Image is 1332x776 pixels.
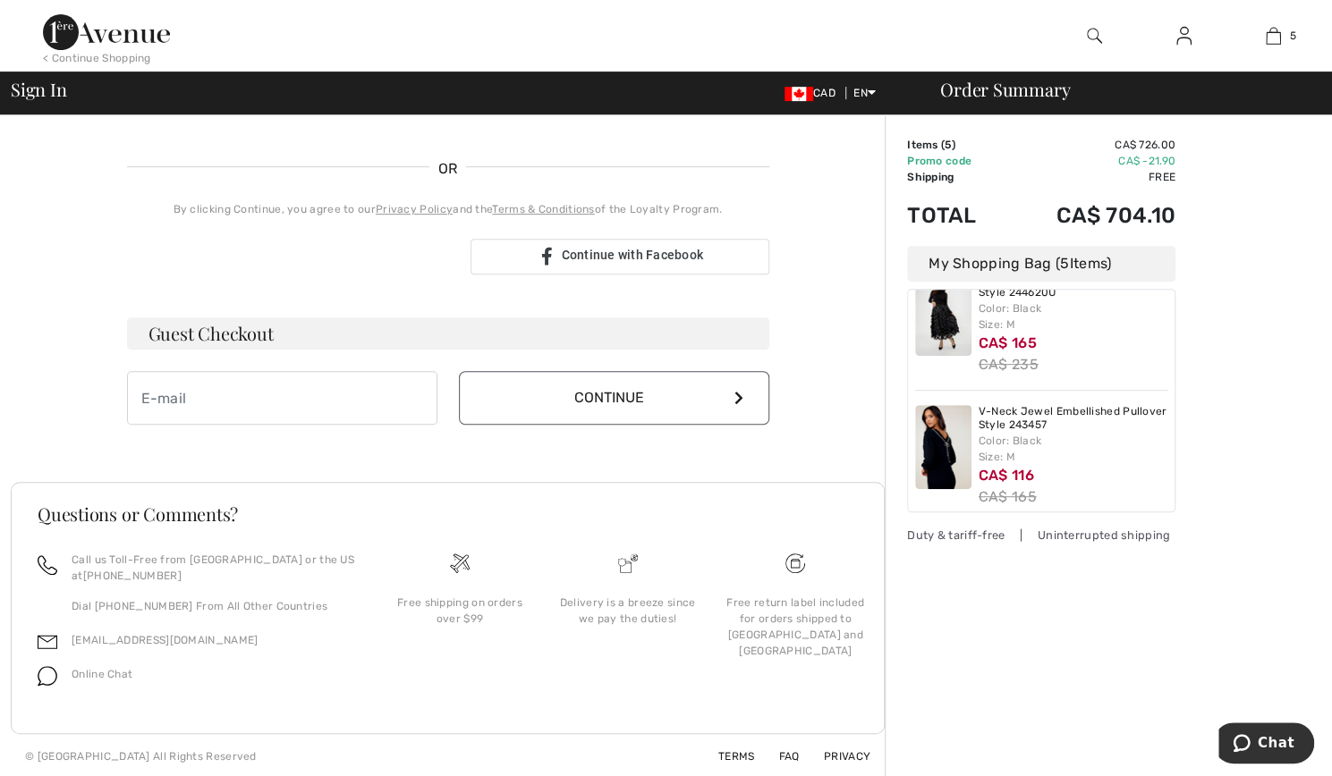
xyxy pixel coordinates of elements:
[43,50,151,66] div: < Continue Shopping
[979,300,1168,333] div: Color: Black Size: M
[1087,25,1102,46] img: search the website
[1162,25,1206,47] a: Sign In
[919,80,1321,98] div: Order Summary
[979,356,1039,373] s: CA$ 235
[907,137,1005,153] td: Items ( )
[72,634,258,646] a: [EMAIL_ADDRESS][DOMAIN_NAME]
[72,598,354,614] p: Dial [PHONE_NUMBER] From All Other Countries
[945,139,951,151] span: 5
[802,750,870,763] a: Privacy
[853,87,876,99] span: EN
[561,248,703,262] span: Continue with Facebook
[72,668,132,680] span: Online Chat
[758,750,800,763] a: FAQ
[38,555,57,575] img: call
[83,569,182,582] a: [PHONE_NUMBER]
[1005,137,1175,153] td: CA$ 726.00
[1218,722,1314,767] iframe: Opens a widget where you can chat to one of our agents
[618,553,638,573] img: Delivery is a breeze since we pay the duties!
[1060,255,1069,272] span: 5
[11,80,66,98] span: Sign In
[492,203,594,215] a: Terms & Conditions
[979,334,1037,351] span: CA$ 165
[127,317,769,350] h3: Guest Checkout
[907,153,1005,169] td: Promo code
[1005,169,1175,185] td: Free
[907,185,1005,246] td: Total
[979,488,1037,505] s: CA$ 165
[72,552,354,584] p: Call us Toll-Free from [GEOGRAPHIC_DATA] or the US at
[38,505,858,523] h3: Questions or Comments?
[785,87,813,101] img: Canadian Dollar
[1290,28,1296,44] span: 5
[38,666,57,686] img: chat
[127,371,437,425] input: E-mail
[429,158,467,180] span: OR
[38,632,57,652] img: email
[979,405,1168,433] a: V-Neck Jewel Embellished Pullover Style 243457
[785,553,805,573] img: Free shipping on orders over $99
[558,595,698,627] div: Delivery is a breeze since we pay the duties!
[118,237,465,276] iframe: Sign in with Google Button
[471,239,769,274] a: Continue with Facebook
[785,87,843,99] span: CAD
[1005,185,1175,246] td: CA$ 704.10
[1266,25,1281,46] img: My Bag
[450,553,470,573] img: Free shipping on orders over $99
[43,14,170,50] img: 1ère Avenue
[25,748,257,764] div: © [GEOGRAPHIC_DATA] All Rights Reserved
[907,246,1175,282] div: My Shopping Bag ( Items)
[979,433,1168,465] div: Color: Black Size: M
[1176,25,1192,46] img: My Info
[725,595,865,659] div: Free return label included for orders shipped to [GEOGRAPHIC_DATA] and [GEOGRAPHIC_DATA]
[907,527,1175,544] div: Duty & tariff-free | Uninterrupted shipping
[979,467,1034,484] span: CA$ 116
[127,201,769,217] div: By clicking Continue, you agree to our and the of the Loyalty Program.
[697,750,755,763] a: Terms
[907,169,1005,185] td: Shipping
[459,371,769,425] button: Continue
[915,273,971,357] img: Textured Circle Midi Skirt Style 244620U
[376,203,453,215] a: Privacy Policy
[390,595,530,627] div: Free shipping on orders over $99
[1005,153,1175,169] td: CA$ -21.90
[915,405,971,489] img: V-Neck Jewel Embellished Pullover Style 243457
[1229,25,1317,46] a: 5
